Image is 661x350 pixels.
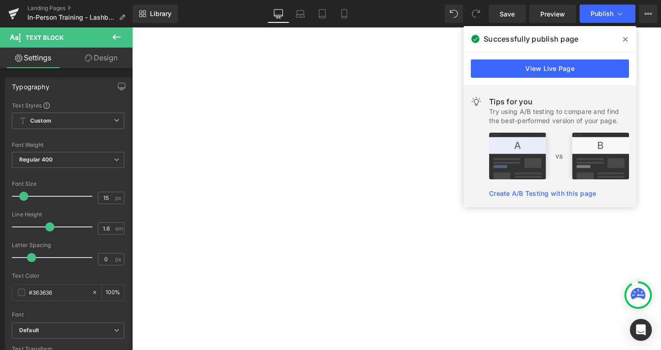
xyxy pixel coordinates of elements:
[489,107,629,125] div: Try using A/B testing to compare and find the best-performed version of your page.
[12,242,124,248] div: Letter Spacing
[19,156,53,163] b: Regular 400
[529,5,576,23] a: Preview
[484,33,578,44] span: Successfully publish page
[68,48,134,68] a: Design
[267,5,289,23] a: Desktop
[30,117,51,125] b: Custom
[133,5,178,23] a: New Library
[29,287,87,297] input: Color
[471,96,482,107] img: light.svg
[150,10,171,18] span: Library
[12,273,124,279] div: Text Color
[289,5,311,23] a: Laptop
[500,9,515,19] span: Save
[102,285,124,301] div: %
[445,5,463,23] button: Undo
[471,59,629,78] a: View Live Page
[311,5,333,23] a: Tablet
[26,34,64,41] span: Text Block
[580,5,635,23] button: Publish
[540,9,565,19] span: Preview
[639,5,657,23] button: More
[27,14,115,21] span: In-Person Training - Lashbox LA Advanced Mapping, Styling and Spike Patterns
[12,142,124,148] div: Font Weight
[333,5,355,23] a: Mobile
[12,78,49,91] div: Typography
[591,10,613,17] span: Publish
[12,181,124,187] div: Font Size
[489,96,629,107] div: Tips for you
[19,327,39,334] i: Default
[489,133,629,179] img: tip.png
[467,5,485,23] button: Redo
[115,256,123,262] span: px
[12,211,124,218] div: Line Height
[115,195,123,201] span: px
[27,5,133,12] a: Landing Pages
[12,102,124,109] div: Text Styles
[489,189,596,197] a: Create A/B Testing with this page
[115,226,123,232] span: em
[630,319,652,341] div: Open Intercom Messenger
[12,312,124,318] div: Font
